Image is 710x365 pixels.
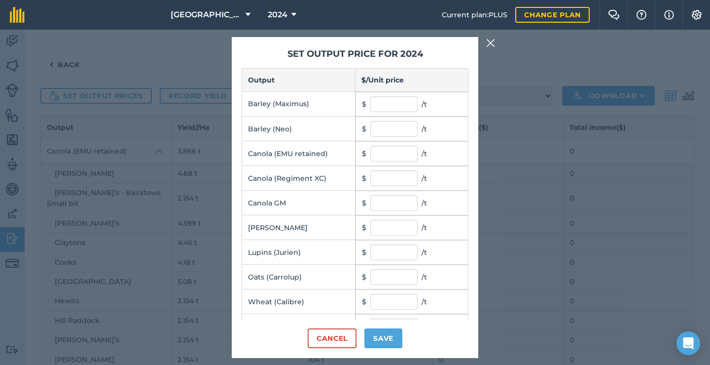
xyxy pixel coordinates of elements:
td: $ / t [355,314,468,339]
td: $ / t [355,141,468,166]
td: [PERSON_NAME] [242,215,355,240]
th: $ / Unit price [355,68,468,91]
img: fieldmargin Logo [10,7,25,23]
td: $ / t [355,265,468,289]
td: Wheat (Calibre) [242,289,355,314]
td: $ / t [355,166,468,191]
div: Open Intercom Messenger [676,331,700,355]
button: Cancel [308,328,356,348]
button: Save [364,328,402,348]
img: Two speech bubbles overlapping with the left bubble in the forefront [608,10,620,20]
td: Wheat (Scepter) [242,314,355,339]
td: Barley (Maximus) [242,91,355,117]
img: svg+xml;base64,PHN2ZyB4bWxucz0iaHR0cDovL3d3dy53My5vcmcvMjAwMC9zdmciIHdpZHRoPSIyMiIgaGVpZ2h0PSIzMC... [486,37,495,49]
th: Output [242,68,355,91]
td: $ / t [355,215,468,240]
td: $ / t [355,240,468,265]
span: Current plan : PLUS [442,9,507,20]
td: $ / t [355,92,468,117]
td: Lupins (Jurien) [242,240,355,265]
td: $ / t [355,289,468,314]
td: Canola (Regiment XC) [242,166,355,191]
td: Canola (EMU retained) [242,141,355,166]
td: Oats (Carrolup) [242,265,355,289]
h3: Set output price for 2024 [242,47,468,61]
img: A question mark icon [636,10,647,20]
td: $ / t [355,191,468,215]
td: $ / t [355,117,468,141]
a: Change plan [515,7,590,23]
img: svg+xml;base64,PHN2ZyB4bWxucz0iaHR0cDovL3d3dy53My5vcmcvMjAwMC9zdmciIHdpZHRoPSIxNyIgaGVpZ2h0PSIxNy... [664,9,674,21]
img: A cog icon [691,10,703,20]
td: Barley (Neo) [242,117,355,141]
td: Canola GM [242,191,355,215]
span: [GEOGRAPHIC_DATA] [171,9,242,21]
span: 2024 [268,9,287,21]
